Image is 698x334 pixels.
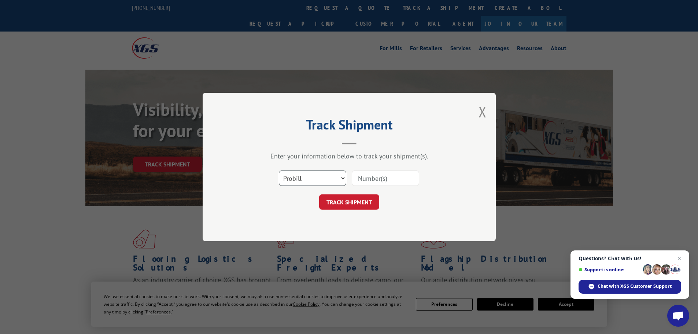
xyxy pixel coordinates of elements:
[579,267,640,272] span: Support is online
[319,194,379,210] button: TRACK SHIPMENT
[667,305,689,327] div: Open chat
[239,120,459,133] h2: Track Shipment
[239,152,459,160] div: Enter your information below to track your shipment(s).
[479,102,487,121] button: Close modal
[352,170,419,186] input: Number(s)
[598,283,672,290] span: Chat with XGS Customer Support
[675,254,684,263] span: Close chat
[579,280,681,294] div: Chat with XGS Customer Support
[579,256,681,261] span: Questions? Chat with us!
